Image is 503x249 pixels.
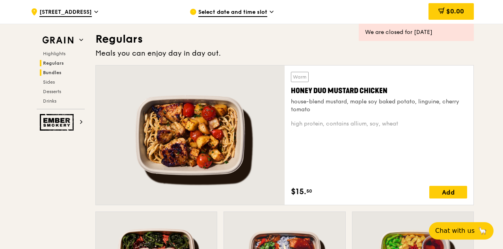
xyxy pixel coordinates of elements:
[43,51,65,56] span: Highlights
[478,226,487,236] span: 🦙
[198,8,267,17] span: Select date and time slot
[291,85,467,96] div: Honey Duo Mustard Chicken
[365,28,468,36] div: We are closed for [DATE]
[446,7,464,15] span: $0.00
[291,120,467,128] div: high protein, contains allium, soy, wheat
[435,226,475,236] span: Chat with us
[43,98,56,104] span: Drinks
[291,98,467,114] div: house-blend mustard, maple soy baked potato, linguine, cherry tomato
[429,222,494,240] button: Chat with us🦙
[43,60,64,66] span: Regulars
[40,33,76,47] img: Grain web logo
[95,48,474,59] div: Meals you can enjoy day in day out.
[43,79,55,85] span: Sides
[429,186,467,198] div: Add
[291,186,306,198] span: $15.
[306,188,312,194] span: 50
[95,32,474,46] h3: Regulars
[43,70,61,75] span: Bundles
[39,8,92,17] span: [STREET_ADDRESS]
[43,89,61,94] span: Desserts
[40,114,76,131] img: Ember Smokery web logo
[291,72,309,82] div: Warm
